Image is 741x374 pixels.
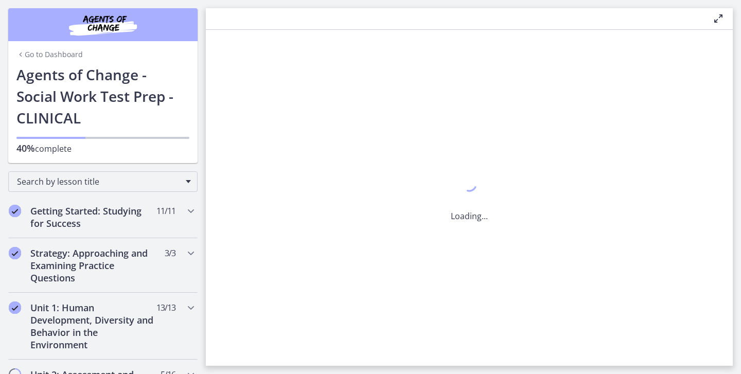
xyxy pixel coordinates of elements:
[16,142,35,154] span: 40%
[16,49,83,60] a: Go to Dashboard
[30,205,156,229] h2: Getting Started: Studying for Success
[156,205,175,217] span: 11 / 11
[9,247,21,259] i: Completed
[451,210,488,222] p: Loading...
[30,301,156,351] h2: Unit 1: Human Development, Diversity and Behavior in the Environment
[16,64,189,129] h1: Agents of Change - Social Work Test Prep - CLINICAL
[30,247,156,284] h2: Strategy: Approaching and Examining Practice Questions
[156,301,175,314] span: 13 / 13
[165,247,175,259] span: 3 / 3
[9,301,21,314] i: Completed
[451,174,488,198] div: 1
[17,176,181,187] span: Search by lesson title
[16,142,189,155] p: complete
[9,205,21,217] i: Completed
[8,171,198,192] div: Search by lesson title
[41,12,165,37] img: Agents of Change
